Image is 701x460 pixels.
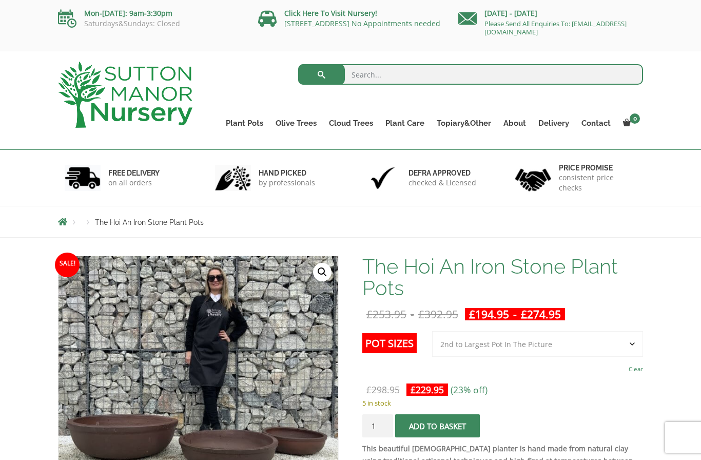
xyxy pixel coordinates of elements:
[362,333,417,353] label: Pot Sizes
[362,414,393,437] input: Product quantity
[95,218,204,226] span: The Hoi An Iron Stone Plant Pots
[575,116,617,130] a: Contact
[313,263,332,281] a: View full-screen image gallery
[58,20,243,28] p: Saturdays&Sundays: Closed
[366,384,372,396] span: £
[362,256,643,299] h1: The Hoi An Iron Stone Plant Pots
[58,218,643,226] nav: Breadcrumbs
[108,168,160,178] h6: FREE DELIVERY
[362,397,643,409] p: 5 in stock
[418,307,424,321] span: £
[58,62,192,128] img: logo
[366,384,400,396] bdi: 298.95
[365,165,401,191] img: 3.jpg
[362,308,462,320] del: -
[521,307,561,321] bdi: 274.95
[469,307,509,321] bdi: 194.95
[629,362,643,376] a: Clear options
[469,307,475,321] span: £
[408,168,476,178] h6: Defra approved
[269,116,323,130] a: Olive Trees
[559,163,637,172] h6: Price promise
[532,116,575,130] a: Delivery
[338,256,618,423] img: The Hoi An Iron Stone Plant Pots - HOI AN BLACK CLAY
[366,307,406,321] bdi: 253.95
[65,165,101,191] img: 1.jpg
[465,308,565,320] ins: -
[323,116,379,130] a: Cloud Trees
[411,384,416,396] span: £
[559,172,637,193] p: consistent price checks
[259,178,315,188] p: by professionals
[515,162,551,194] img: 4.jpg
[630,113,640,124] span: 0
[484,19,627,36] a: Please Send All Enquiries To: [EMAIL_ADDRESS][DOMAIN_NAME]
[298,64,644,85] input: Search...
[408,178,476,188] p: checked & Licensed
[284,18,440,28] a: [STREET_ADDRESS] No Appointments needed
[220,116,269,130] a: Plant Pots
[259,168,315,178] h6: hand picked
[431,116,497,130] a: Topiary&Other
[411,384,444,396] bdi: 229.95
[458,7,643,20] p: [DATE] - [DATE]
[395,414,480,437] button: Add to basket
[451,384,488,396] span: (23% off)
[108,178,160,188] p: on all orders
[617,116,643,130] a: 0
[497,116,532,130] a: About
[366,307,373,321] span: £
[215,165,251,191] img: 2.jpg
[418,307,458,321] bdi: 392.95
[55,253,80,277] span: Sale!
[379,116,431,130] a: Plant Care
[521,307,527,321] span: £
[284,8,377,18] a: Click Here To Visit Nursery!
[58,7,243,20] p: Mon-[DATE]: 9am-3:30pm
